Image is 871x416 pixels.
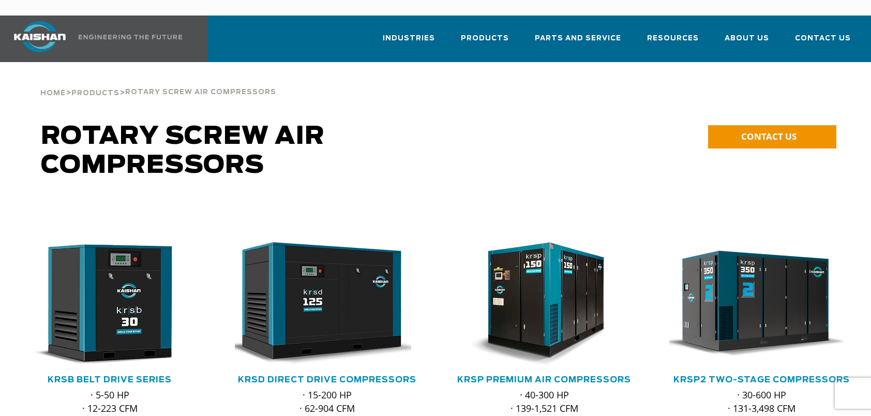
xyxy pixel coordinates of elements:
a: Products [71,88,119,97]
span: Industries [383,33,435,44]
span: Rotary Screw Air Compressors [41,124,325,178]
span: CONTACT US [741,130,797,142]
span: Products [71,90,119,97]
img: krsp150 [444,242,628,366]
a: KRSB Belt Drive Series [48,376,172,384]
a: KRSD Direct Drive Compressors [238,376,416,384]
a: Kaishan USA [1,16,184,62]
a: Products [461,25,509,60]
a: Industries [383,25,435,60]
a: Resources [647,25,699,60]
span: Parts and Service [535,33,621,44]
a: KRSP Premium Air Compressors [457,376,631,384]
img: krsd125 [227,242,411,366]
a: Home [40,88,66,97]
span: Rotary Screw Air Compressors [125,89,276,96]
a: KRSP2 Two-Stage Compressors [673,376,850,384]
a: About Us [725,25,769,60]
span: Resources [647,33,699,44]
img: krsp350 [662,242,846,366]
div: krsb30 [18,242,202,366]
a: Parts and Service [535,25,621,60]
img: krsb30 [10,242,194,366]
a: Contact Us [795,25,851,60]
span: About Us [725,33,769,44]
span: Products [461,33,509,44]
span: Home [40,90,66,97]
img: Engineering the future [79,35,182,39]
a: CONTACT US [708,125,836,148]
div: > > [40,62,276,101]
div: krsd125 [235,242,419,366]
div: krsp150 [452,242,636,366]
span: Contact Us [795,33,851,44]
div: krsp350 [669,242,853,366]
img: kaishan logo [1,21,79,52]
